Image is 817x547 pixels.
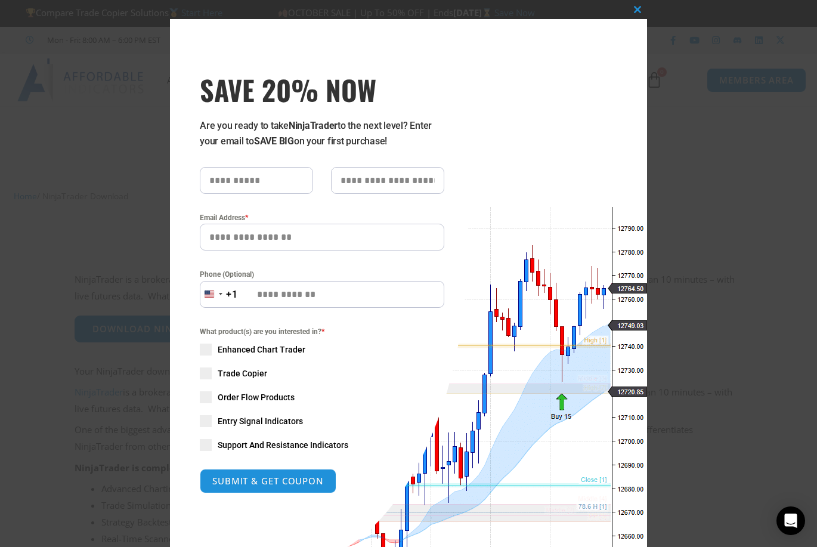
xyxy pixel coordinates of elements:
[200,344,444,356] label: Enhanced Chart Trader
[200,212,444,224] label: Email Address
[200,469,336,493] button: SUBMIT & GET COUPON
[226,287,238,302] div: +1
[254,135,294,147] strong: SAVE BIG
[218,439,348,451] span: Support And Resistance Indicators
[200,439,444,451] label: Support And Resistance Indicators
[200,391,444,403] label: Order Flow Products
[289,120,338,131] strong: NinjaTrader
[776,506,805,535] div: Open Intercom Messenger
[200,415,444,427] label: Entry Signal Indicators
[200,326,444,338] span: What product(s) are you interested in?
[218,415,303,427] span: Entry Signal Indicators
[200,118,444,149] p: Are you ready to take to the next level? Enter your email to on your first purchase!
[200,73,444,106] h3: SAVE 20% NOW
[218,344,305,356] span: Enhanced Chart Trader
[200,367,444,379] label: Trade Copier
[200,268,444,280] label: Phone (Optional)
[200,281,238,308] button: Selected country
[218,391,295,403] span: Order Flow Products
[218,367,267,379] span: Trade Copier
